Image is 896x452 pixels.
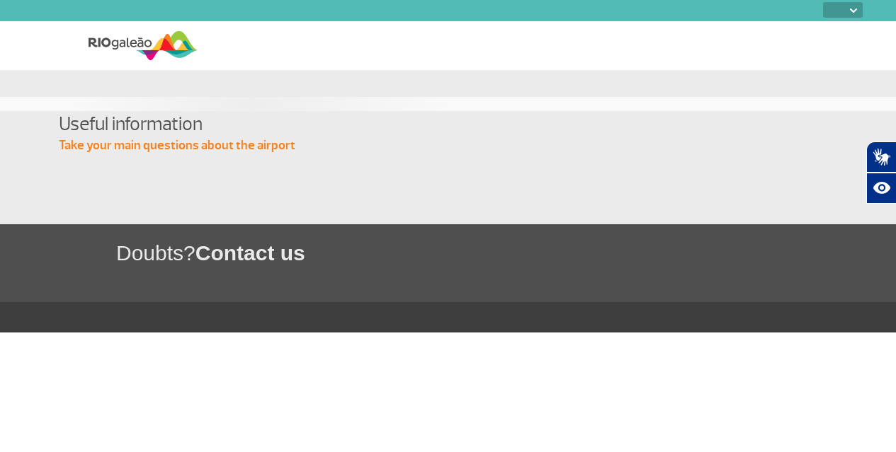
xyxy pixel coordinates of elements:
div: Plugin de acessibilidade da Hand Talk. [866,141,896,204]
h4: Useful information [59,111,852,137]
p: Take your main questions about the airport [59,137,852,154]
span: Contact us [195,241,305,265]
h1: Doubts? [116,238,896,267]
button: Abrir recursos assistivos. [866,173,896,204]
button: Abrir tradutor de língua de sinais. [866,141,896,173]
